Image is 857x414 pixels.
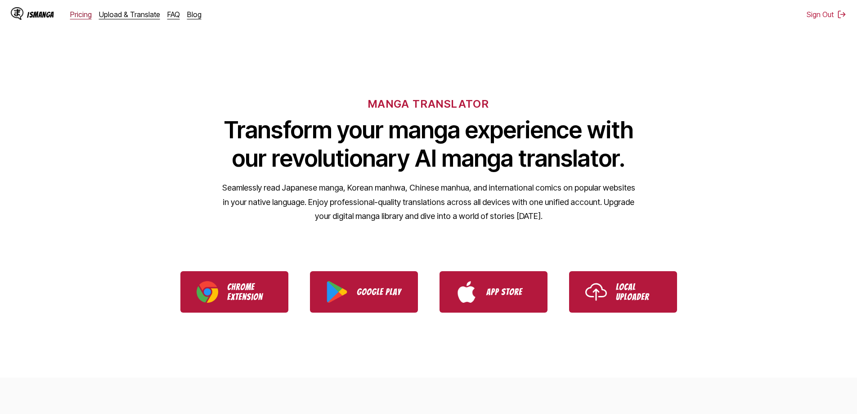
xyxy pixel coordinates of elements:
a: Pricing [70,10,92,19]
img: IsManga Logo [11,7,23,20]
img: Upload icon [585,281,607,303]
h1: Transform your manga experience with our revolutionary AI manga translator. [222,116,636,173]
p: Chrome Extension [227,282,272,302]
a: Download IsManga from App Store [440,271,547,313]
h6: MANGA TRANSLATOR [368,97,489,110]
a: IsManga LogoIsManga [11,7,70,22]
p: Local Uploader [616,282,661,302]
button: Sign Out [807,10,846,19]
a: Upload & Translate [99,10,160,19]
p: App Store [486,287,531,297]
a: Use IsManga Local Uploader [569,271,677,313]
p: Seamlessly read Japanese manga, Korean manhwa, Chinese manhua, and international comics on popula... [222,181,636,223]
img: Chrome logo [197,281,218,303]
p: Google Play [357,287,402,297]
a: Download IsManga from Google Play [310,271,418,313]
a: Download IsManga Chrome Extension [180,271,288,313]
img: Sign out [837,10,846,19]
a: Blog [187,10,202,19]
div: IsManga [27,10,54,19]
a: FAQ [167,10,180,19]
img: App Store logo [456,281,477,303]
img: Google Play logo [326,281,348,303]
